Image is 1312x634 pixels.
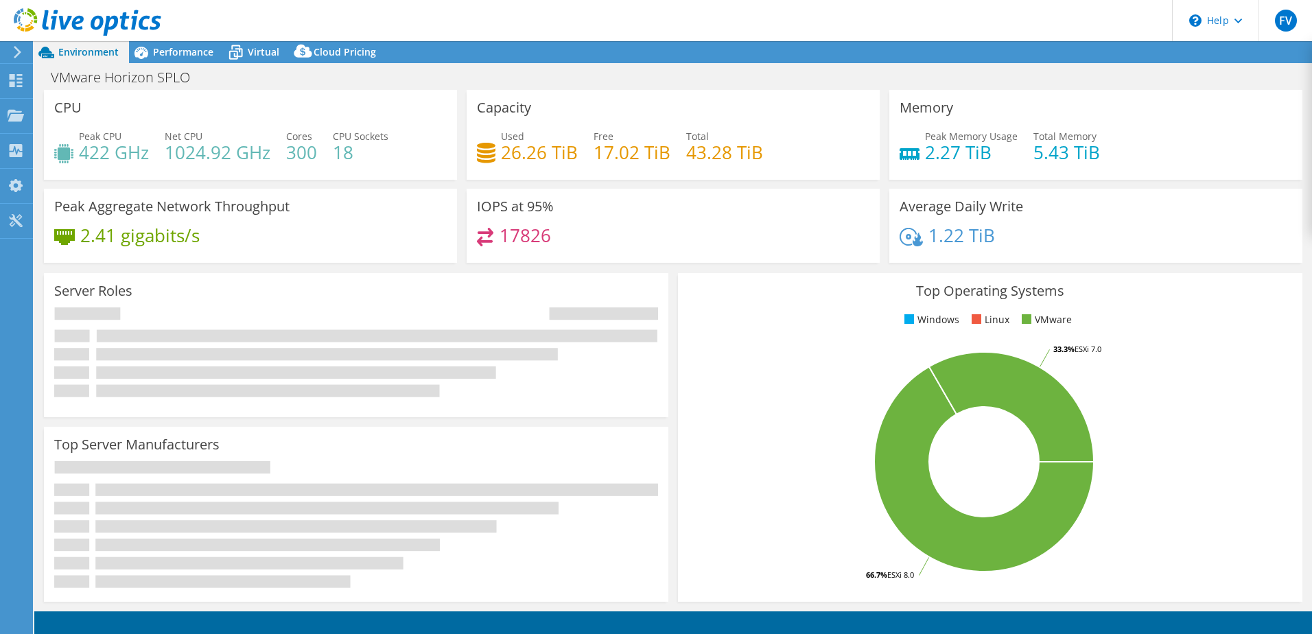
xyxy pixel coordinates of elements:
[1075,344,1101,354] tspan: ESXi 7.0
[594,145,670,160] h4: 17.02 TiB
[165,130,202,143] span: Net CPU
[501,145,578,160] h4: 26.26 TiB
[968,312,1009,327] li: Linux
[925,145,1018,160] h4: 2.27 TiB
[79,130,121,143] span: Peak CPU
[1189,14,1202,27] svg: \n
[79,145,149,160] h4: 422 GHz
[594,130,613,143] span: Free
[333,145,388,160] h4: 18
[333,130,388,143] span: CPU Sockets
[54,283,132,298] h3: Server Roles
[477,199,554,214] h3: IOPS at 95%
[80,228,200,243] h4: 2.41 gigabits/s
[58,45,119,58] span: Environment
[925,130,1018,143] span: Peak Memory Usage
[54,199,290,214] h3: Peak Aggregate Network Throughput
[688,283,1292,298] h3: Top Operating Systems
[1053,344,1075,354] tspan: 33.3%
[900,199,1023,214] h3: Average Daily Write
[686,130,709,143] span: Total
[901,312,959,327] li: Windows
[165,145,270,160] h4: 1024.92 GHz
[153,45,213,58] span: Performance
[1033,130,1097,143] span: Total Memory
[686,145,763,160] h4: 43.28 TiB
[286,130,312,143] span: Cores
[501,130,524,143] span: Used
[45,70,211,85] h1: VMware Horizon SPLO
[286,145,317,160] h4: 300
[1275,10,1297,32] span: FV
[900,100,953,115] h3: Memory
[54,100,82,115] h3: CPU
[500,228,551,243] h4: 17826
[1033,145,1100,160] h4: 5.43 TiB
[314,45,376,58] span: Cloud Pricing
[477,100,531,115] h3: Capacity
[887,570,914,580] tspan: ESXi 8.0
[54,437,220,452] h3: Top Server Manufacturers
[928,228,995,243] h4: 1.22 TiB
[1018,312,1072,327] li: VMware
[866,570,887,580] tspan: 66.7%
[248,45,279,58] span: Virtual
